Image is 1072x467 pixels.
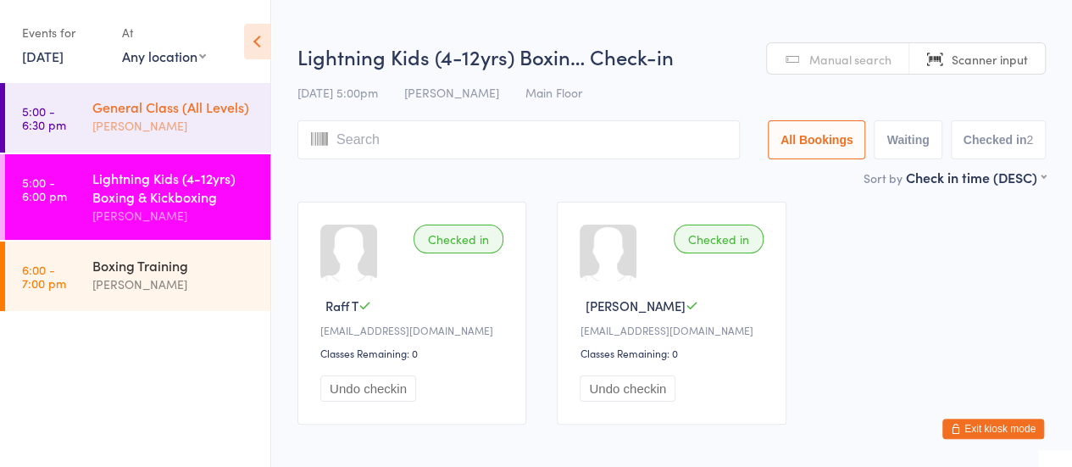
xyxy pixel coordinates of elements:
[942,419,1044,439] button: Exit kiosk mode
[22,19,105,47] div: Events for
[122,47,206,65] div: Any location
[325,297,358,314] span: Raff T
[5,83,270,153] a: 5:00 -6:30 pmGeneral Class (All Levels)[PERSON_NAME]
[580,323,768,337] div: [EMAIL_ADDRESS][DOMAIN_NAME]
[580,375,675,402] button: Undo checkin
[297,84,378,101] span: [DATE] 5:00pm
[768,120,866,159] button: All Bookings
[809,51,891,68] span: Manual search
[874,120,941,159] button: Waiting
[906,168,1046,186] div: Check in time (DESC)
[952,51,1028,68] span: Scanner input
[951,120,1047,159] button: Checked in2
[92,206,256,225] div: [PERSON_NAME]
[22,263,66,290] time: 6:00 - 7:00 pm
[320,346,508,360] div: Classes Remaining: 0
[5,154,270,240] a: 5:00 -6:00 pmLightning Kids (4-12yrs) Boxing & Kickboxing[PERSON_NAME]
[92,116,256,136] div: [PERSON_NAME]
[674,225,764,253] div: Checked in
[585,297,685,314] span: [PERSON_NAME]
[1026,133,1033,147] div: 2
[122,19,206,47] div: At
[404,84,499,101] span: [PERSON_NAME]
[414,225,503,253] div: Checked in
[92,97,256,116] div: General Class (All Levels)
[297,120,740,159] input: Search
[320,323,508,337] div: [EMAIL_ADDRESS][DOMAIN_NAME]
[297,42,1046,70] h2: Lightning Kids (4-12yrs) Boxin… Check-in
[864,170,903,186] label: Sort by
[5,242,270,311] a: 6:00 -7:00 pmBoxing Training[PERSON_NAME]
[320,375,416,402] button: Undo checkin
[22,47,64,65] a: [DATE]
[22,104,66,131] time: 5:00 - 6:30 pm
[580,346,768,360] div: Classes Remaining: 0
[525,84,582,101] span: Main Floor
[92,275,256,294] div: [PERSON_NAME]
[92,169,256,206] div: Lightning Kids (4-12yrs) Boxing & Kickboxing
[92,256,256,275] div: Boxing Training
[22,175,67,203] time: 5:00 - 6:00 pm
